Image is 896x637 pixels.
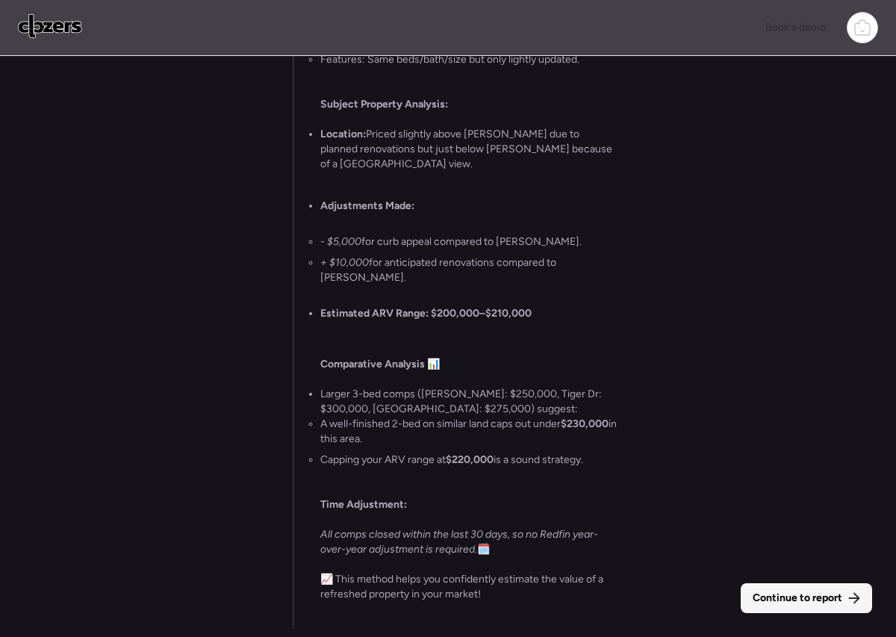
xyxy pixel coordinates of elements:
span: Continue to report [753,591,842,606]
em: All comps closed within the last 30 days, so no Redfin year-over-year adjustment is required. [320,528,598,556]
strong: $200,000–$210,000 [431,307,532,320]
strong: Estimated ARV Range: [320,307,429,320]
li: for curb appeal compared to [PERSON_NAME]. [320,234,582,249]
em: + $10,000 [320,256,369,269]
img: Logo [18,14,82,38]
span: Book a demo [765,21,826,34]
p: Priced slightly above [PERSON_NAME] due to planned renovations but just below [PERSON_NAME] becau... [320,127,617,172]
li: Capping your ARV range at is a sound strategy. [320,453,583,467]
strong: Adjustments Made: [320,199,414,212]
strong: Location: [320,128,366,140]
p: 🗓️ [320,527,617,557]
p: 📈 This method helps you confidently estimate the value of a refreshed property in your market! [320,572,617,602]
em: - $5,000 [320,235,361,248]
strong: $230,000 [561,417,609,430]
li: A well-finished 2-bed on similar land caps out under in this area. [320,417,617,447]
li: for anticipated renovations compared to [PERSON_NAME]. [320,255,617,285]
strong: Comparative Analysis 📊 [320,358,440,370]
strong: Subject Property Analysis: [320,98,448,111]
strong: $220,000 [446,453,494,466]
strong: Time Adjustment: [320,498,407,511]
li: Features: Same beds/bath/size but only lightly updated. [320,52,579,67]
li: Larger 3-bed comps ([PERSON_NAME]: $250,000, Tiger Dr: $300,000, [GEOGRAPHIC_DATA]: $275,000) sug... [320,387,617,482]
